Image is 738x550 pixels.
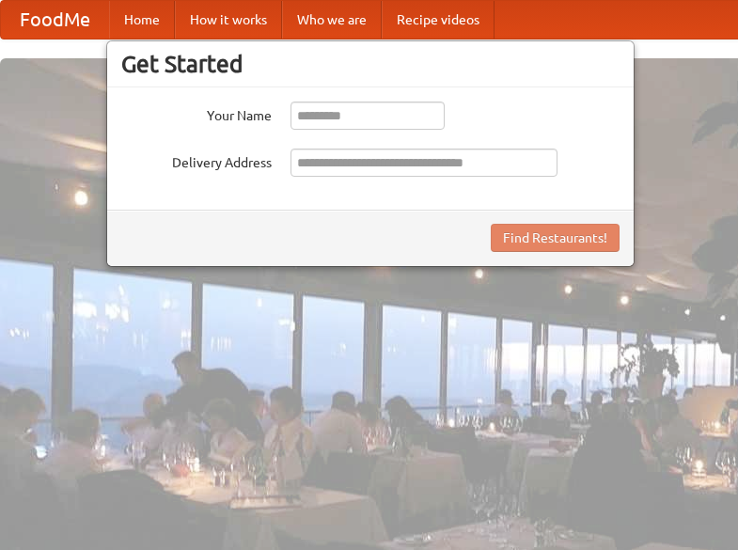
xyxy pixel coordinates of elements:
[382,1,495,39] a: Recipe videos
[121,149,272,172] label: Delivery Address
[175,1,282,39] a: How it works
[1,1,109,39] a: FoodMe
[282,1,382,39] a: Who we are
[121,102,272,125] label: Your Name
[491,224,620,252] button: Find Restaurants!
[121,50,620,78] h3: Get Started
[109,1,175,39] a: Home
